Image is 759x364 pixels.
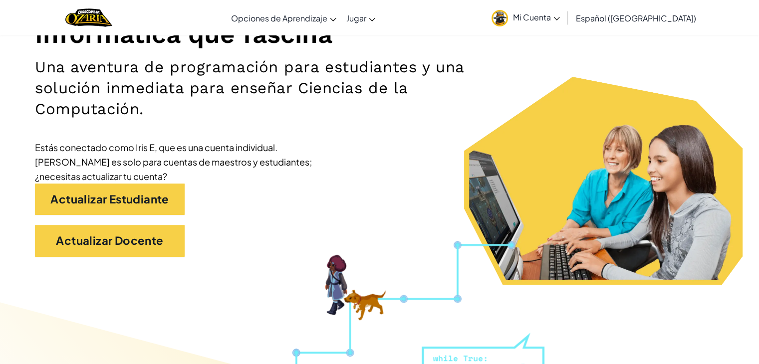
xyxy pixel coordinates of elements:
[231,13,327,23] span: Opciones de Aprendizaje
[571,4,701,31] a: Español ([GEOGRAPHIC_DATA])
[487,2,565,33] a: Mi Cuenta
[226,4,341,31] a: Opciones de Aprendizaje
[576,13,696,23] span: Español ([GEOGRAPHIC_DATA])
[513,12,560,22] span: Mi Cuenta
[341,4,380,31] a: Jugar
[65,7,112,28] img: Home
[35,140,334,183] div: Estás conectado como Iris E, que es una cuenta individual. [PERSON_NAME] es solo para cuentas de ...
[492,10,508,26] img: avatar
[346,13,366,23] span: Jugar
[35,57,497,120] h2: Una aventura de programación para estudiantes y una solución inmediata para enseñar Ciencias de l...
[35,225,185,256] a: Actualizar Docente
[35,183,185,215] a: Actualizar Estudiante
[65,7,112,28] a: Ozaria by CodeCombat logo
